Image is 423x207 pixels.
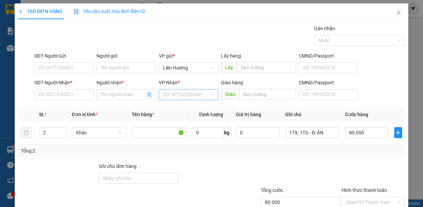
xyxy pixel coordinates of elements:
div: VP gửi [159,52,218,60]
span: close [396,10,401,15]
button: delete [21,127,32,138]
div: Người nhận [97,79,156,86]
span: Giá trị hàng [236,112,261,117]
div: SĐT Người Gửi [34,52,94,60]
div: Người gửi [97,52,156,60]
input: Dọc đường [237,62,296,73]
div: SĐT Người Nhận [34,79,94,86]
input: VD: Bàn, Ghế [132,127,187,138]
span: SL [39,112,44,117]
img: icon [74,9,79,14]
span: plus [395,130,402,135]
span: Tên hàng [132,112,154,117]
span: Yêu cầu xuất hóa đơn điện tử [74,9,145,14]
input: Ghi chú đơn hàng [99,173,178,184]
span: Lấy [221,62,237,73]
th: Ghi chú [282,108,343,121]
input: 0 [236,127,280,138]
span: Tổng cước [261,187,283,193]
span: Lấy hàng [221,53,241,59]
label: Gán nhãn [314,26,335,31]
span: Giao [221,89,239,100]
input: Ghi Chú [285,127,340,138]
div: CMND/Passport [299,52,358,60]
label: Hình thức thanh toán [342,187,387,193]
input: Dọc đường [239,89,296,100]
span: user-add [146,92,152,97]
span: TẠO ĐƠN HÀNG [18,9,63,14]
span: VP Nhận [159,80,178,85]
span: kg [223,127,230,138]
div: Tổng: 2 [21,147,164,155]
span: Cước hàng [345,112,368,117]
span: Đơn vị tính [72,112,98,117]
button: plus [394,127,402,138]
label: Ghi chú đơn hàng [99,163,137,169]
button: Close [389,3,408,23]
div: CMND/Passport [299,79,358,86]
span: plus [18,9,23,14]
span: Định lượng [199,112,223,117]
span: Liên Hương [163,63,214,73]
span: Giao hàng [221,80,243,85]
span: Khác [76,127,123,138]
